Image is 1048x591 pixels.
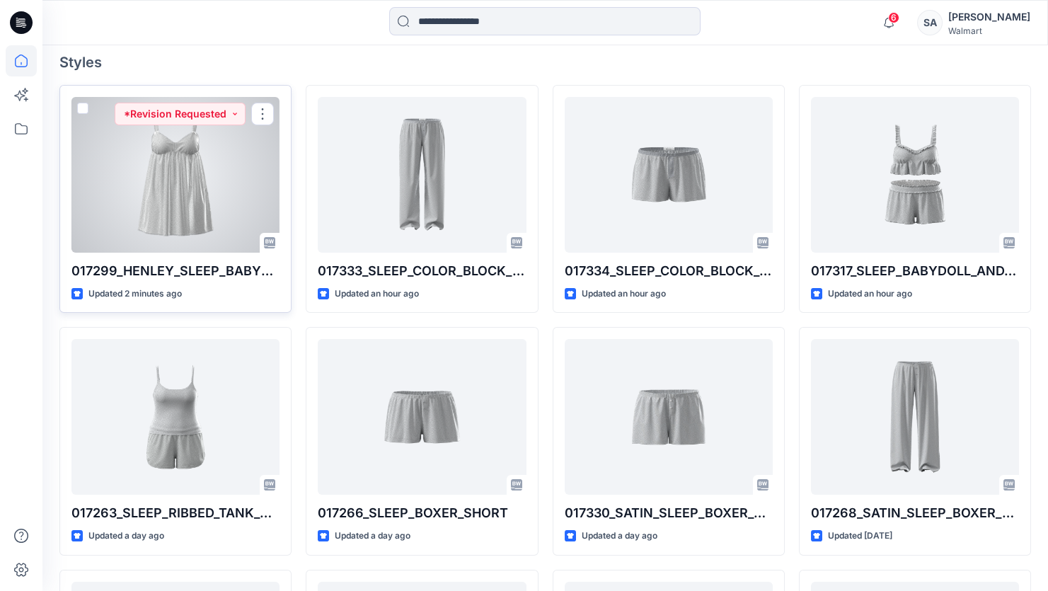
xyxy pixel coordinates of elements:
[948,8,1030,25] div: [PERSON_NAME]
[565,503,773,523] p: 017330_SATIN_SLEEP_BOXER_SHORT
[917,10,943,35] div: SA
[811,97,1019,253] a: 017317_SLEEP_BABYDOLL_AND_SHORT_SET
[811,261,1019,281] p: 017317_SLEEP_BABYDOLL_AND_SHORT_SET
[582,287,666,302] p: Updated an hour ago
[71,503,280,523] p: 017263_SLEEP_RIBBED_TANK_SHORTS_SET
[318,503,526,523] p: 017266_SLEEP_BOXER_SHORT
[565,261,773,281] p: 017334_SLEEP_COLOR_BLOCK_SHORT
[811,503,1019,523] p: 017268_SATIN_SLEEP_BOXER_PANT
[335,529,410,544] p: Updated a day ago
[565,97,773,253] a: 017334_SLEEP_COLOR_BLOCK_SHORT
[828,529,892,544] p: Updated [DATE]
[318,339,526,495] a: 017266_SLEEP_BOXER_SHORT
[59,54,1031,71] h4: Styles
[88,287,182,302] p: Updated 2 minutes ago
[582,529,657,544] p: Updated a day ago
[71,97,280,253] a: 017299_HENLEY_SLEEP_BABYDOLL_DRESS
[948,25,1030,36] div: Walmart
[318,97,526,253] a: 017333_SLEEP_COLOR_BLOCK_PANT
[565,339,773,495] a: 017330_SATIN_SLEEP_BOXER_SHORT
[828,287,912,302] p: Updated an hour ago
[335,287,419,302] p: Updated an hour ago
[811,339,1019,495] a: 017268_SATIN_SLEEP_BOXER_PANT
[318,261,526,281] p: 017333_SLEEP_COLOR_BLOCK_PANT
[71,261,280,281] p: 017299_HENLEY_SLEEP_BABYDOLL_DRESS
[88,529,164,544] p: Updated a day ago
[888,12,899,23] span: 6
[71,339,280,495] a: 017263_SLEEP_RIBBED_TANK_SHORTS_SET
